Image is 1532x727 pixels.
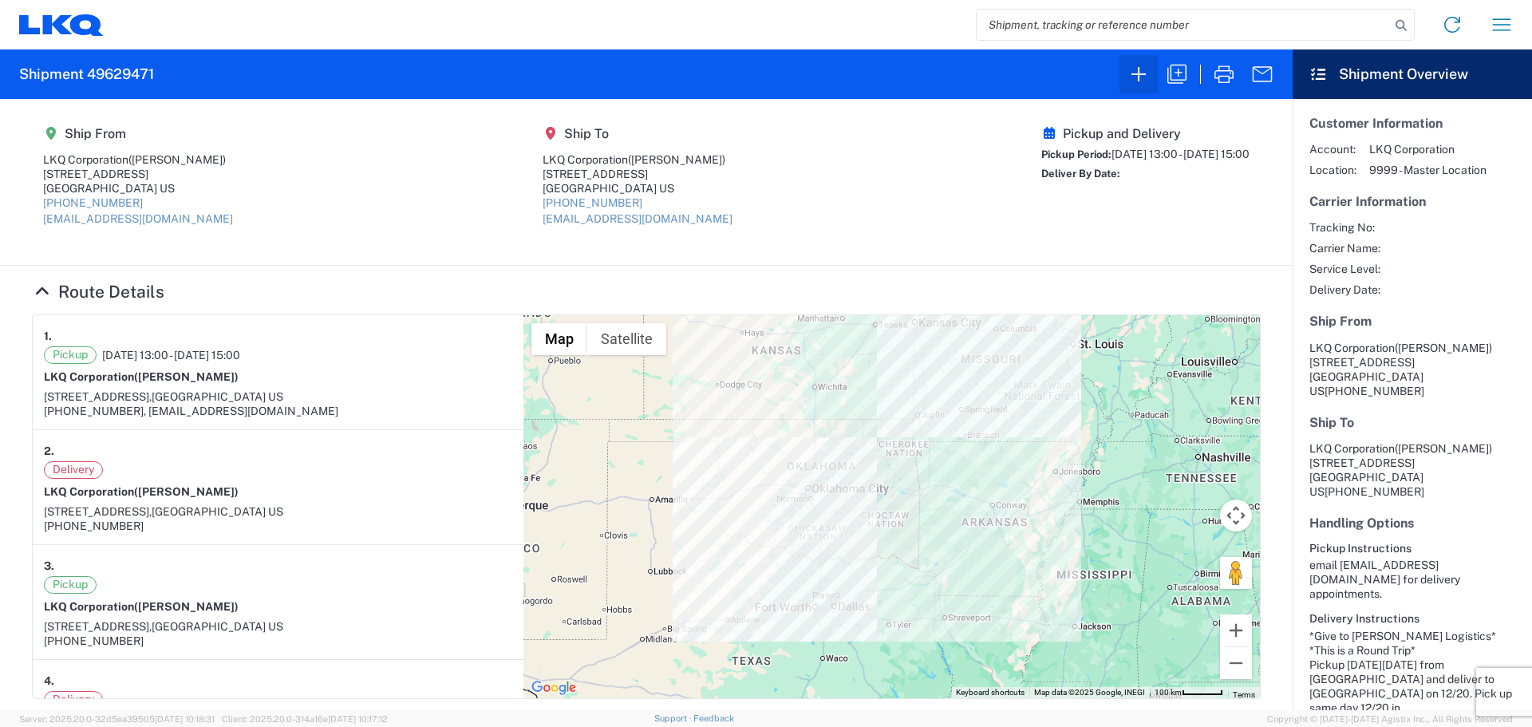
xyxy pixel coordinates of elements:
[44,519,512,533] div: [PHONE_NUMBER]
[44,485,239,498] strong: LKQ Corporation
[1150,687,1228,698] button: Map Scale: 100 km per 48 pixels
[19,65,154,84] h2: Shipment 49629471
[44,600,239,613] strong: LKQ Corporation
[152,620,283,633] span: [GEOGRAPHIC_DATA] US
[1041,168,1120,180] span: Deliver By Date:
[1309,314,1515,329] h5: Ship From
[531,323,587,355] button: Show street map
[1220,614,1252,646] button: Zoom in
[1233,690,1255,699] a: Terms
[44,576,97,594] span: Pickup
[587,323,666,355] button: Show satellite imagery
[43,167,233,181] div: [STREET_ADDRESS]
[1309,612,1515,626] h6: Delivery Instructions
[956,687,1025,698] button: Keyboard shortcuts
[1034,688,1145,697] span: Map data ©2025 Google, INEGI
[44,461,103,479] span: Delivery
[134,485,239,498] span: ([PERSON_NAME])
[328,714,388,724] span: [DATE] 10:17:12
[43,181,233,196] div: [GEOGRAPHIC_DATA] US
[1309,241,1380,255] span: Carrier Name:
[44,441,54,461] strong: 2.
[1220,557,1252,589] button: Drag Pegman onto the map to open Street View
[543,181,732,196] div: [GEOGRAPHIC_DATA] US
[19,714,215,724] span: Server: 2025.20.0-32d5ea39505
[44,505,152,518] span: [STREET_ADDRESS],
[1309,516,1515,531] h5: Handling Options
[43,152,233,167] div: LKQ Corporation
[693,713,734,723] a: Feedback
[32,282,164,302] a: Hide Details
[543,126,732,141] h5: Ship To
[44,691,103,709] span: Delivery
[1309,558,1515,601] div: email [EMAIL_ADDRESS][DOMAIN_NAME] for delivery appointments.
[1309,194,1515,209] h5: Carrier Information
[1309,262,1380,276] span: Service Level:
[1041,148,1111,160] span: Pickup Period:
[44,620,152,633] span: [STREET_ADDRESS],
[1220,647,1252,679] button: Zoom out
[43,212,233,225] a: [EMAIL_ADDRESS][DOMAIN_NAME]
[527,678,580,698] a: Open this area in Google Maps (opens a new window)
[1041,126,1250,141] h5: Pickup and Delivery
[1309,142,1356,156] span: Account:
[128,153,226,166] span: ([PERSON_NAME])
[1395,342,1492,354] span: ([PERSON_NAME])
[44,634,512,648] div: [PHONE_NUMBER]
[44,346,97,364] span: Pickup
[543,167,732,181] div: [STREET_ADDRESS]
[1309,220,1380,235] span: Tracking No:
[44,671,54,691] strong: 4.
[1369,142,1487,156] span: LKQ Corporation
[1325,385,1424,397] span: [PHONE_NUMBER]
[1395,442,1492,455] span: ([PERSON_NAME])
[1369,163,1487,177] span: 9999 - Master Location
[44,404,512,418] div: [PHONE_NUMBER], [EMAIL_ADDRESS][DOMAIN_NAME]
[1309,342,1395,354] span: LKQ Corporation
[44,370,239,383] strong: LKQ Corporation
[1111,148,1250,160] span: [DATE] 13:00 - [DATE] 15:00
[43,126,233,141] h5: Ship From
[1309,356,1415,369] span: [STREET_ADDRESS]
[1309,283,1380,297] span: Delivery Date:
[1309,442,1492,469] span: LKQ Corporation [STREET_ADDRESS]
[152,505,283,518] span: [GEOGRAPHIC_DATA] US
[134,600,239,613] span: ([PERSON_NAME])
[1309,163,1356,177] span: Location:
[222,714,388,724] span: Client: 2025.20.0-314a16e
[1267,712,1513,726] span: Copyright © [DATE]-[DATE] Agistix Inc., All Rights Reserved
[43,196,143,209] a: [PHONE_NUMBER]
[134,370,239,383] span: ([PERSON_NAME])
[44,556,54,576] strong: 3.
[543,152,732,167] div: LKQ Corporation
[543,212,732,225] a: [EMAIL_ADDRESS][DOMAIN_NAME]
[44,390,152,403] span: [STREET_ADDRESS],
[1309,415,1515,430] h5: Ship To
[628,153,725,166] span: ([PERSON_NAME])
[543,196,642,209] a: [PHONE_NUMBER]
[527,678,580,698] img: Google
[1325,485,1424,498] span: [PHONE_NUMBER]
[977,10,1390,40] input: Shipment, tracking or reference number
[102,348,240,362] span: [DATE] 13:00 - [DATE] 15:00
[654,713,694,723] a: Support
[1220,500,1252,531] button: Map camera controls
[1309,542,1515,555] h6: Pickup Instructions
[152,390,283,403] span: [GEOGRAPHIC_DATA] US
[1293,49,1532,99] header: Shipment Overview
[155,714,215,724] span: [DATE] 10:18:31
[1309,441,1515,499] address: [GEOGRAPHIC_DATA] US
[1309,341,1515,398] address: [GEOGRAPHIC_DATA] US
[44,326,52,346] strong: 1.
[1309,116,1515,131] h5: Customer Information
[1155,688,1182,697] span: 100 km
